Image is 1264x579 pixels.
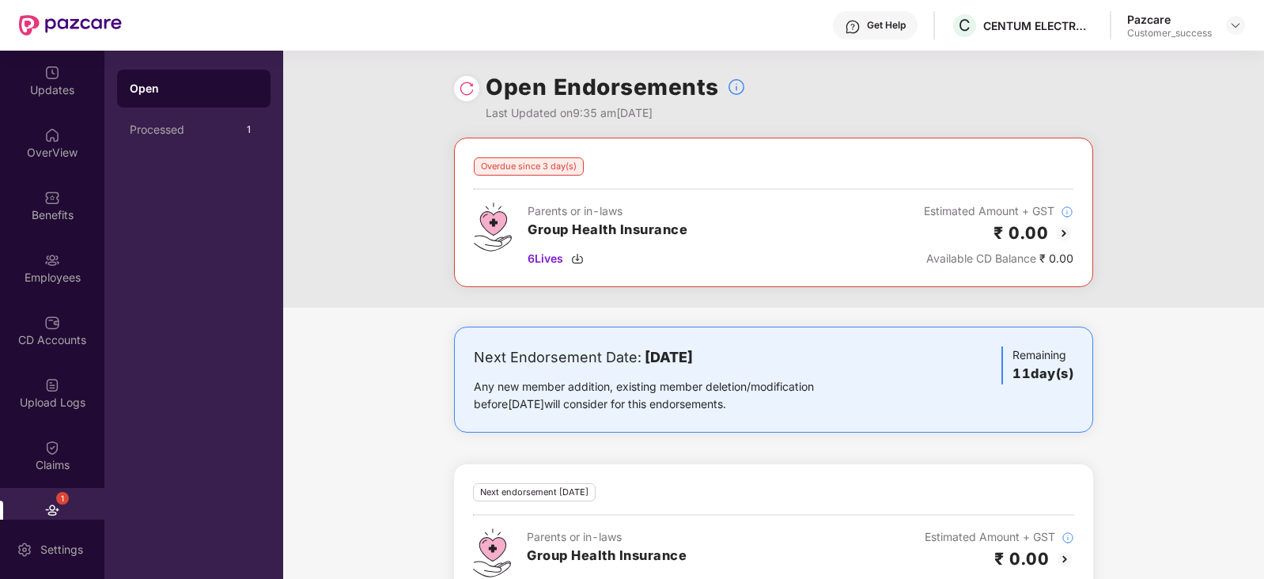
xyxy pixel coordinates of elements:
[1062,532,1074,544] img: svg+xml;base64,PHN2ZyBpZD0iSW5mb18tXzMyeDMyIiBkYXRhLW5hbWU9IkluZm8gLSAzMngzMiIgeG1sbnM9Imh0dHA6Ly...
[44,252,60,268] img: svg+xml;base64,PHN2ZyBpZD0iRW1wbG95ZWVzIiB4bWxucz0iaHR0cDovL3d3dy53My5vcmcvMjAwMC9zdmciIHdpZHRoPS...
[1229,19,1242,32] img: svg+xml;base64,PHN2ZyBpZD0iRHJvcGRvd24tMzJ4MzIiIHhtbG5zPSJodHRwOi8vd3d3LnczLm9yZy8yMDAwL3N2ZyIgd2...
[925,528,1074,546] div: Estimated Amount + GST
[528,250,563,267] span: 6 Lives
[1127,12,1212,27] div: Pazcare
[924,202,1073,220] div: Estimated Amount + GST
[44,502,60,518] img: svg+xml;base64,PHN2ZyBpZD0iRW5kb3JzZW1lbnRzIiB4bWxucz0iaHR0cDovL3d3dy53My5vcmcvMjAwMC9zdmciIHdpZH...
[1012,364,1073,384] h3: 11 day(s)
[19,15,122,36] img: New Pazcare Logo
[486,104,746,122] div: Last Updated on 9:35 am[DATE]
[130,81,258,96] div: Open
[56,492,69,505] div: 1
[924,250,1073,267] div: ₹ 0.00
[926,252,1036,265] span: Available CD Balance
[17,542,32,558] img: svg+xml;base64,PHN2ZyBpZD0iU2V0dGluZy0yMHgyMCIgeG1sbnM9Imh0dHA6Ly93d3cudzMub3JnLzIwMDAvc3ZnIiB3aW...
[473,483,596,501] div: Next endorsement [DATE]
[44,377,60,393] img: svg+xml;base64,PHN2ZyBpZD0iVXBsb2FkX0xvZ3MiIGRhdGEtbmFtZT0iVXBsb2FkIExvZ3MiIHhtbG5zPSJodHRwOi8vd3...
[474,346,864,369] div: Next Endorsement Date:
[474,157,584,176] div: Overdue since 3 day(s)
[994,546,1049,572] h2: ₹ 0.00
[527,528,687,546] div: Parents or in-laws
[36,542,88,558] div: Settings
[239,120,258,139] div: 1
[527,546,687,566] h3: Group Health Insurance
[473,528,511,577] img: svg+xml;base64,PHN2ZyB4bWxucz0iaHR0cDovL3d3dy53My5vcmcvMjAwMC9zdmciIHdpZHRoPSI0Ny43MTQiIGhlaWdodD...
[1001,346,1073,384] div: Remaining
[528,202,687,220] div: Parents or in-laws
[486,70,719,104] h1: Open Endorsements
[474,378,864,413] div: Any new member addition, existing member deletion/modification before [DATE] will consider for th...
[1055,550,1074,569] img: svg+xml;base64,PHN2ZyBpZD0iQmFjay0yMHgyMCIgeG1sbnM9Imh0dHA6Ly93d3cudzMub3JnLzIwMDAvc3ZnIiB3aWR0aD...
[44,440,60,456] img: svg+xml;base64,PHN2ZyBpZD0iQ2xhaW0iIHhtbG5zPSJodHRwOi8vd3d3LnczLm9yZy8yMDAwL3N2ZyIgd2lkdGg9IjIwIi...
[44,65,60,81] img: svg+xml;base64,PHN2ZyBpZD0iVXBkYXRlZCIgeG1sbnM9Imh0dHA6Ly93d3cudzMub3JnLzIwMDAvc3ZnIiB3aWR0aD0iMj...
[993,220,1048,246] h2: ₹ 0.00
[645,349,693,365] b: [DATE]
[44,190,60,206] img: svg+xml;base64,PHN2ZyBpZD0iQmVuZWZpdHMiIHhtbG5zPSJodHRwOi8vd3d3LnczLm9yZy8yMDAwL3N2ZyIgd2lkdGg9Ij...
[1054,224,1073,243] img: svg+xml;base64,PHN2ZyBpZD0iQmFjay0yMHgyMCIgeG1sbnM9Imh0dHA6Ly93d3cudzMub3JnLzIwMDAvc3ZnIiB3aWR0aD...
[867,19,906,32] div: Get Help
[1127,27,1212,40] div: Customer_success
[44,127,60,143] img: svg+xml;base64,PHN2ZyBpZD0iSG9tZSIgeG1sbnM9Imh0dHA6Ly93d3cudzMub3JnLzIwMDAvc3ZnIiB3aWR0aD0iMjAiIG...
[571,252,584,265] img: svg+xml;base64,PHN2ZyBpZD0iRG93bmxvYWQtMzJ4MzIiIHhtbG5zPSJodHRwOi8vd3d3LnczLm9yZy8yMDAwL3N2ZyIgd2...
[983,18,1094,33] div: CENTUM ELECTRONICS LIMITED
[44,315,60,331] img: svg+xml;base64,PHN2ZyBpZD0iQ0RfQWNjb3VudHMiIGRhdGEtbmFtZT0iQ0QgQWNjb3VudHMiIHhtbG5zPSJodHRwOi8vd3...
[727,78,746,96] img: svg+xml;base64,PHN2ZyBpZD0iSW5mb18tXzMyeDMyIiBkYXRhLW5hbWU9IkluZm8gLSAzMngzMiIgeG1sbnM9Imh0dHA6Ly...
[474,202,512,252] img: svg+xml;base64,PHN2ZyB4bWxucz0iaHR0cDovL3d3dy53My5vcmcvMjAwMC9zdmciIHdpZHRoPSI0Ny43MTQiIGhlaWdodD...
[130,123,239,136] div: Processed
[1061,206,1073,218] img: svg+xml;base64,PHN2ZyBpZD0iSW5mb18tXzMyeDMyIiBkYXRhLW5hbWU9IkluZm8gLSAzMngzMiIgeG1sbnM9Imh0dHA6Ly...
[528,220,687,240] h3: Group Health Insurance
[459,81,475,96] img: svg+xml;base64,PHN2ZyBpZD0iUmVsb2FkLTMyeDMyIiB4bWxucz0iaHR0cDovL3d3dy53My5vcmcvMjAwMC9zdmciIHdpZH...
[959,16,971,35] span: C
[845,19,861,35] img: svg+xml;base64,PHN2ZyBpZD0iSGVscC0zMngzMiIgeG1sbnM9Imh0dHA6Ly93d3cudzMub3JnLzIwMDAvc3ZnIiB3aWR0aD...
